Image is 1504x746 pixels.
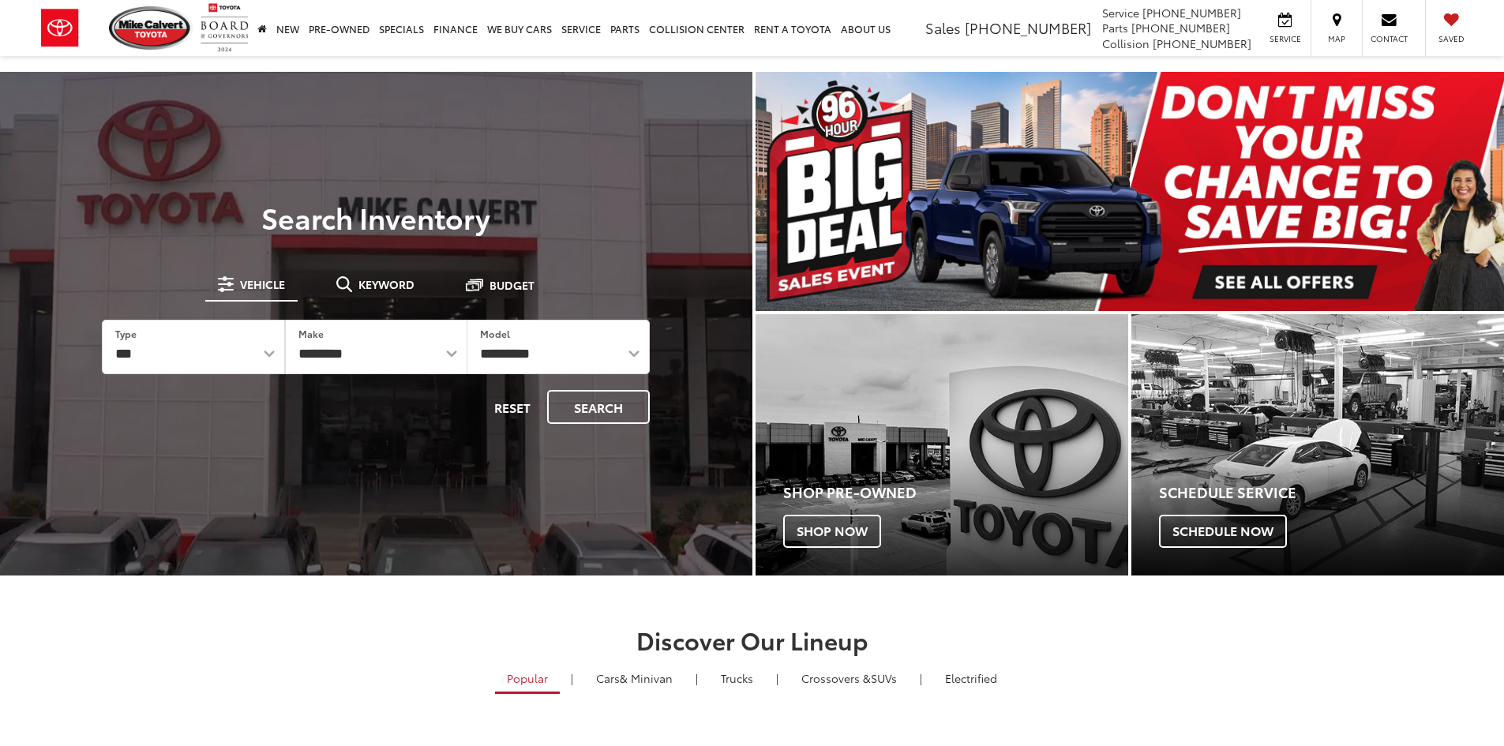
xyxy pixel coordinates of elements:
label: Type [115,327,137,340]
span: [PHONE_NUMBER] [1142,5,1241,21]
a: Shop Pre-Owned Shop Now [756,314,1128,575]
span: Collision [1102,36,1150,51]
a: Cars [584,665,684,692]
span: Keyword [358,279,414,290]
span: [PHONE_NUMBER] [965,17,1091,38]
span: Vehicle [240,279,285,290]
span: Contact [1371,33,1408,44]
span: Crossovers & [801,670,871,686]
h4: Schedule Service [1159,485,1504,500]
li: | [692,670,702,686]
a: Popular [495,665,560,694]
span: Service [1102,5,1139,21]
label: Make [298,327,324,340]
span: Service [1267,33,1303,44]
h3: Search Inventory [66,201,686,233]
button: Search [547,390,650,424]
span: Map [1319,33,1354,44]
li: | [772,670,782,686]
img: Mike Calvert Toyota [109,6,193,50]
button: Reset [481,390,544,424]
h4: Shop Pre-Owned [783,485,1128,500]
div: Toyota [756,314,1128,575]
span: Parts [1102,20,1128,36]
label: Model [480,327,510,340]
span: [PHONE_NUMBER] [1153,36,1251,51]
span: [PHONE_NUMBER] [1131,20,1230,36]
span: Sales [925,17,961,38]
a: SUVs [790,665,909,692]
span: Shop Now [783,515,881,548]
a: Electrified [933,665,1009,692]
li: | [567,670,577,686]
span: Budget [489,279,534,291]
div: Toyota [1131,314,1504,575]
h2: Discover Our Lineup [196,627,1309,653]
span: Schedule Now [1159,515,1287,548]
li: | [916,670,926,686]
span: & Minivan [620,670,673,686]
a: Schedule Service Schedule Now [1131,314,1504,575]
span: Saved [1434,33,1468,44]
a: Trucks [709,665,765,692]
